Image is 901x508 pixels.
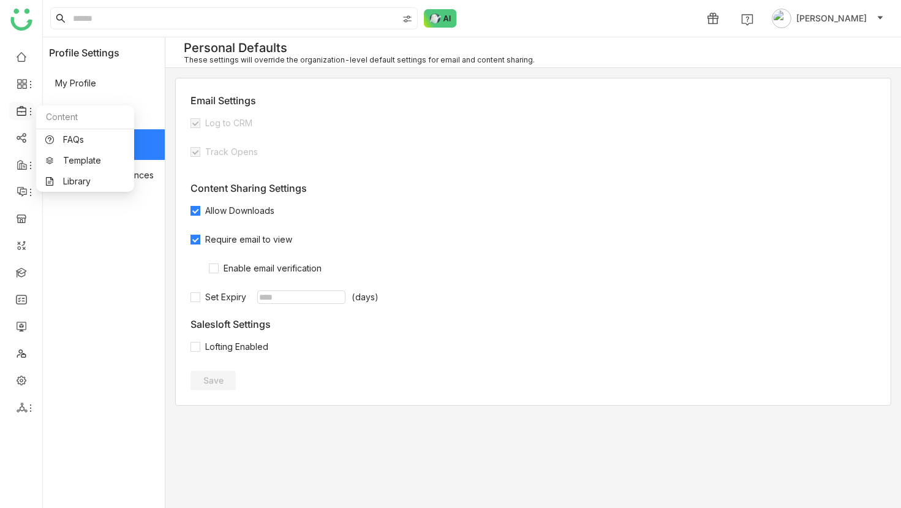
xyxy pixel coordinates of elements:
[796,12,867,25] span: [PERSON_NAME]
[45,156,125,165] a: Template
[219,262,326,275] span: Enable email verification
[10,9,32,31] img: logo
[200,145,263,159] span: Track Opens
[190,94,256,107] label: Email Settings
[190,182,307,194] label: Content Sharing Settings
[772,9,791,28] img: avatar
[36,105,134,129] div: Content
[43,37,165,68] header: Profile Settings
[200,340,273,354] span: Lofting Enabled
[200,233,297,246] span: Require email to view
[200,204,279,218] span: Allow Downloads
[45,135,125,144] a: FAQs
[43,68,165,99] span: My Profile
[184,40,535,55] div: Personal Defaults
[769,9,886,28] button: [PERSON_NAME]
[190,318,271,330] label: Salesloft Settings
[190,371,236,390] button: Save
[43,99,165,129] span: My Linked Apps
[402,14,412,24] img: search-type.svg
[352,290,379,304] span: (days)
[741,13,753,26] img: help.svg
[200,116,257,130] span: Log to CRM
[424,9,457,28] img: ask-buddy-normal.svg
[45,177,125,186] a: Library
[184,55,535,64] div: These settings will override the organization-level default settings for email and content sharing.
[200,290,251,304] span: Set Expiry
